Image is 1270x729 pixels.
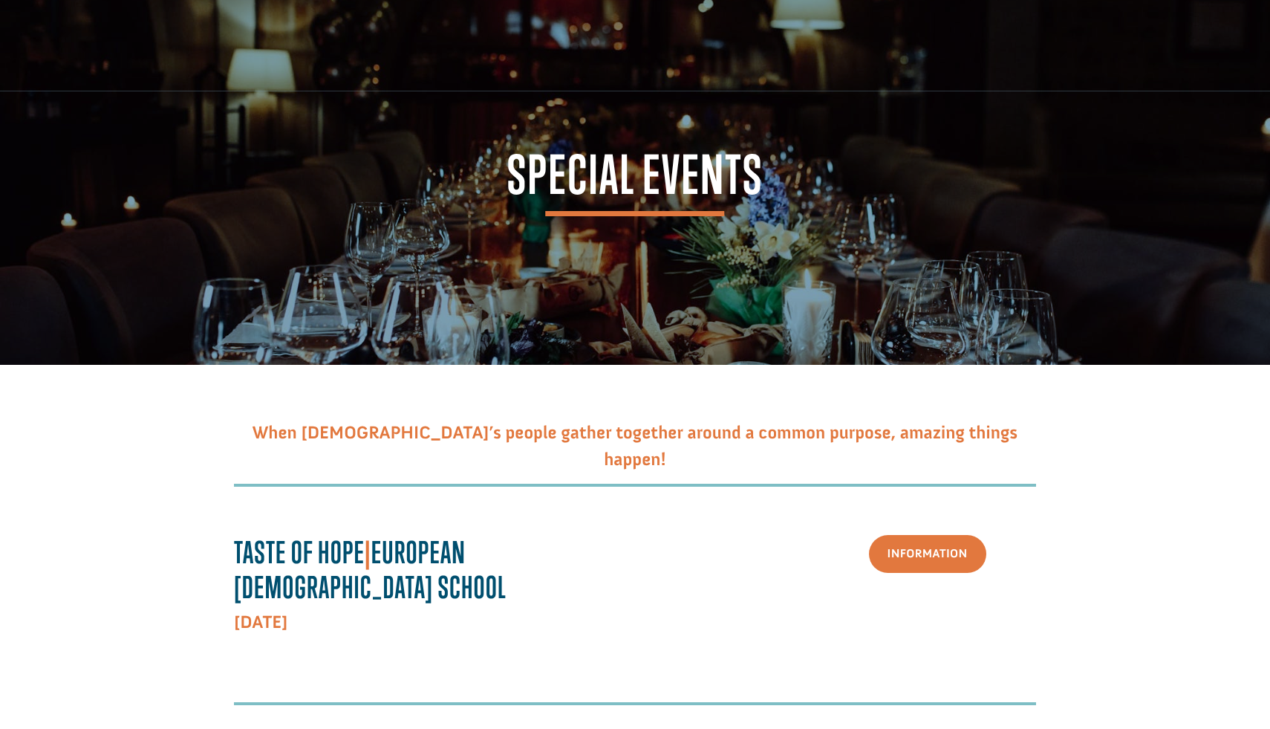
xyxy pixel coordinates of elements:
[253,422,1018,470] span: When [DEMOGRAPHIC_DATA]’s people gather together around a common purpose, amazing things happen!
[869,535,986,573] a: Information
[234,612,287,633] strong: [DATE]
[507,149,763,216] span: Special Events
[234,534,507,605] strong: Taste Of Hope European [DEMOGRAPHIC_DATA] School
[365,534,371,570] span: |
